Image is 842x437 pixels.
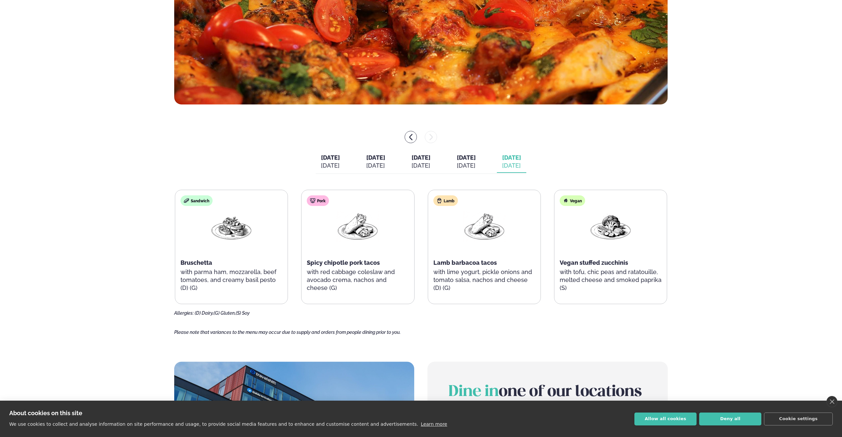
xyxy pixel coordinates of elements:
div: Pork [307,195,329,206]
div: [DATE] [502,162,521,170]
div: Sandwich [180,195,213,206]
button: [DATE] [DATE] [497,151,526,173]
img: Wraps.png [463,211,505,242]
span: Please note that variances to the menu may occur due to supply and orders from people dining prio... [174,330,401,335]
span: [DATE] [502,154,521,161]
button: [DATE] [DATE] [361,151,390,173]
div: Lamb [433,195,458,206]
span: Lamb barbacoa tacos [433,259,497,266]
span: Vegan stuffed zucchinis [560,259,628,266]
img: Lamb.svg [437,198,442,203]
button: Allow all cookies [634,413,697,425]
span: [DATE] [412,154,430,161]
span: [DATE] [366,154,385,161]
strong: About cookies on this site [9,410,82,417]
span: Spicy chipotle pork tacos [307,259,380,266]
a: close [826,396,837,407]
p: with tofu, chic peas and ratatouille, melted cheese and smoked paprika (S) [560,268,662,292]
img: pork.svg [310,198,315,203]
img: Vegan.png [589,211,632,242]
div: Vegan [560,195,585,206]
div: [DATE] [457,162,476,170]
span: Bruschetta [180,259,212,266]
button: menu-btn-right [425,131,437,143]
img: Bruschetta.png [210,211,253,242]
p: with red cabbage coleslaw and avocado crema, nachos and cheese (G) [307,268,409,292]
button: [DATE] [DATE] [316,151,345,173]
a: Learn more [421,421,447,427]
button: Cookie settings [764,413,833,425]
span: [DATE] [457,154,476,161]
div: [DATE] [366,162,385,170]
img: sandwich-new-16px.svg [184,198,189,203]
p: We use cookies to collect and analyse information on site performance and usage, to provide socia... [9,421,418,427]
span: (S) Soy [236,310,250,316]
p: with lime yogurt, pickle onions and tomato salsa, nachos and cheese (D) (G) [433,268,535,292]
span: Dine in [449,385,499,399]
span: (G) Gluten, [214,310,236,316]
span: (D) Dairy, [195,310,214,316]
button: Deny all [699,413,761,425]
p: with parma ham, mozzarella, beef tomatoes, and creamy basil pesto (D) (G) [180,268,282,292]
h2: one of our locations [449,383,646,401]
span: [DATE] [321,154,340,161]
button: [DATE] [DATE] [452,151,481,173]
button: [DATE] [DATE] [406,151,436,173]
div: [DATE] [321,162,340,170]
button: menu-btn-left [405,131,417,143]
span: Allergies: [174,310,194,316]
img: Vegan.svg [563,198,568,203]
div: [DATE] [412,162,430,170]
img: Wraps.png [337,211,379,242]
